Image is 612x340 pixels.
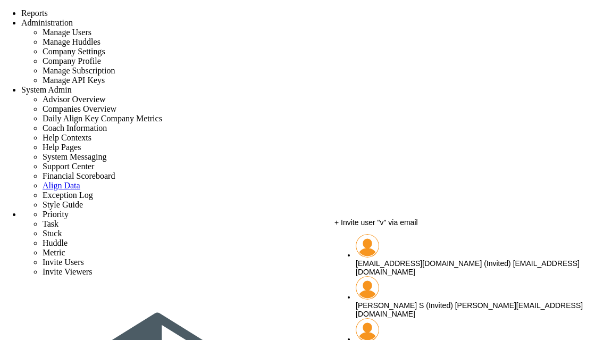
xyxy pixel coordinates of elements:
span: Manage Subscription [43,66,115,75]
span: Advisor Overview [43,95,106,104]
span: Reports [21,9,48,18]
span: Company Profile [43,56,101,65]
span: [PERSON_NAME][EMAIL_ADDRESS][DOMAIN_NAME] [356,301,583,318]
span: Manage Users [43,28,91,37]
span: Support Center [43,162,94,171]
span: Stuck [43,229,62,238]
span: Financial Scoreboard [43,171,115,180]
span: Help Pages [43,143,81,152]
span: Administration [21,18,73,27]
span: Manage API Keys [43,76,105,85]
span: Daily Align Key Company Metrics [43,114,162,123]
span: Company Settings [43,47,105,56]
span: + Invite user "v" via email [334,218,418,227]
span: Style Guide [43,200,83,209]
span: Metric [43,248,65,257]
img: Vivek S (Invited) [356,276,379,300]
span: System Messaging [43,152,106,161]
span: Huddle [43,238,68,247]
span: [EMAIL_ADDRESS][DOMAIN_NAME] (Invited) [356,259,511,268]
span: Invite Users [43,258,84,267]
span: Invite Viewers [43,267,92,276]
span: Manage Huddles [43,37,100,46]
span: Exception Log [43,190,93,200]
span: Coach Information [43,123,107,132]
span: Task [43,219,58,228]
span: System Admin [21,85,72,94]
span: [EMAIL_ADDRESS][DOMAIN_NAME] [356,259,580,276]
img: viv@gmail.com (Invited) [356,234,379,258]
span: Priority [43,210,69,219]
span: [PERSON_NAME] S (Invited) [356,301,453,310]
span: Companies Overview [43,104,116,113]
span: Help Contexts [43,133,91,142]
a: Align Data [43,181,80,190]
